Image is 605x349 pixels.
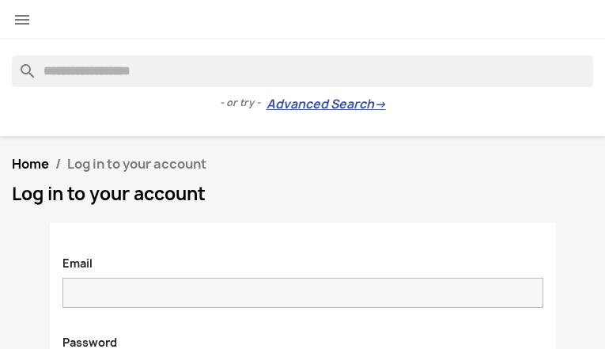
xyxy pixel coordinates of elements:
span: → [374,97,386,112]
a: Home [12,155,49,173]
input: Search [12,55,593,87]
span: - or try - [220,95,267,111]
span: Log in to your account [67,155,206,173]
a: Advanced Search→ [267,97,386,112]
i:  [13,10,32,29]
label: Email [51,248,104,271]
h1: Log in to your account [12,184,593,203]
i: search [12,55,31,74]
